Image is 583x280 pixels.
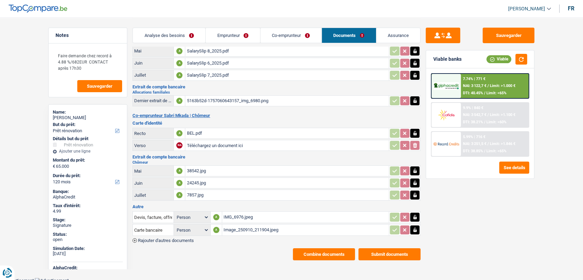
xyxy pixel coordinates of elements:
[187,190,387,200] div: 7857.jpg
[433,56,461,62] div: Viable banks
[176,60,182,66] div: A
[53,164,55,169] span: €
[187,178,387,188] div: 24245.jpg
[132,121,421,125] h3: Carte d'identité
[133,28,205,43] a: Analyse des besoins
[463,135,485,139] div: 5.99% | 716 €
[176,168,182,174] div: A
[260,28,322,43] a: Co-emprunteur
[53,203,123,209] div: Taux d'intérêt:
[463,142,486,146] span: NAI: 3 251,5 €
[187,70,387,80] div: SalarySlip 7_2025.pdf
[53,109,123,115] div: Name:
[463,84,486,88] span: NAI: 3 122,7 €
[213,214,219,220] div: A
[132,155,421,159] h3: Extrait de compte bancaire
[463,113,486,117] span: NAI: 3 542,7 €
[433,108,459,121] img: Cofidis
[53,136,123,142] div: Détails but du prêt
[56,32,120,38] h5: Notes
[134,60,172,66] div: Juin
[176,192,182,198] div: A
[53,189,123,194] div: Banque:
[293,248,355,260] button: Combine documents
[176,72,182,78] div: A
[134,73,172,78] div: Juillet
[53,149,123,154] div: Ajouter une ligne
[134,98,172,103] div: Dernier extrait de compte pour vos allocations familiales
[53,265,123,271] div: AlphaCredit:
[486,55,511,63] div: Viable
[187,96,387,106] div: 5163b52d-1757060643157_img_6980.png
[490,84,515,88] span: Limit: >1.000 €
[134,143,172,148] div: Verso
[508,6,545,12] span: [PERSON_NAME]
[53,251,123,257] div: [DATE]
[433,82,459,90] img: AlphaCredit
[483,28,534,43] button: Sauvegarder
[9,4,67,13] img: TopCompare Logo
[463,120,483,124] span: DTI: 38.21%
[53,173,121,178] label: Durée du prêt:
[484,120,485,124] span: /
[134,181,172,186] div: Juin
[213,227,219,233] div: A
[490,142,515,146] span: Limit: >1.846 €
[206,28,260,43] a: Emprunteur
[187,58,387,68] div: SalarySlip 6_2025.pdf
[487,84,489,88] span: /
[176,130,182,136] div: A
[187,128,387,138] div: BEL.pdf
[53,209,123,214] div: 4.99
[499,162,529,174] button: See details
[187,166,387,176] div: 38542.jpg
[87,84,112,88] span: Sauvegarder
[53,232,123,237] div: Status:
[463,149,483,153] span: DTI: 38.85%
[53,246,123,251] div: Simulation Date:
[376,28,421,43] a: Assurance
[132,238,194,243] button: Rajouter d'autres documents
[187,46,387,56] div: SalarySlip 8_2025.pdf
[53,237,123,242] div: open
[176,48,182,54] div: A
[463,106,483,110] div: 9.9% | 840 €
[134,131,172,136] div: Recto
[358,248,421,260] button: Submit documents
[53,115,123,120] div: [PERSON_NAME]
[134,193,172,198] div: Juillet
[463,77,485,81] div: 7.74% | 771 €
[224,225,388,235] div: Image_250910_211904.jpeg
[490,113,515,117] span: Limit: >1.100 €
[53,223,123,228] div: Signature
[53,217,123,223] div: Stage:
[134,48,172,54] div: Mai
[134,168,172,174] div: Mai
[224,212,388,222] div: IMG_6976.jpeg
[77,80,122,92] button: Sauvegarder
[176,142,182,148] div: NA
[132,204,421,209] h3: Autre
[53,194,123,200] div: AlphaCredit
[486,149,506,153] span: Limit: <65%
[176,98,182,104] div: A
[53,122,121,127] label: But du prêt:
[486,120,506,124] span: Limit: <60%
[487,142,489,146] span: /
[568,5,574,12] div: fr
[322,28,376,43] a: Documents
[132,90,421,94] h2: Allocations familiales
[484,149,485,153] span: /
[132,113,421,118] h2: Co-emprunteur Sabri Mkada | Chômeur
[132,85,421,89] h3: Extrait de compte bancaire
[484,91,485,95] span: /
[53,157,121,163] label: Montant du prêt:
[433,137,459,150] img: Record Credits
[487,113,489,117] span: /
[486,91,506,95] span: Limit: <65%
[503,3,551,15] a: [PERSON_NAME]
[463,91,483,95] span: DTI: 40.45%
[138,238,194,243] span: Rajouter d'autres documents
[132,161,421,164] h2: Chômeur
[176,180,182,186] div: A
